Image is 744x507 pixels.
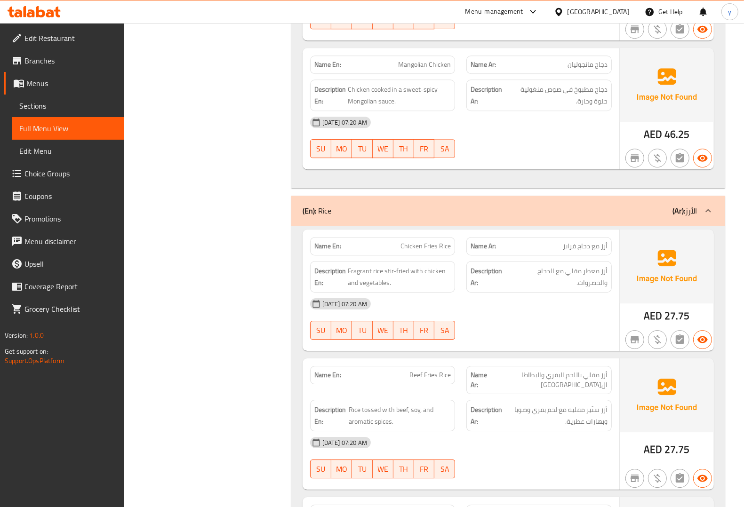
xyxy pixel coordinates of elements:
[620,48,714,121] img: Ae5nvW7+0k+MAAAAAElFTkSuQmCC
[19,145,117,157] span: Edit Menu
[314,142,328,156] span: SU
[693,469,712,488] button: Available
[348,84,451,107] span: Chicken cooked in a sweet-spicy Mongolian sauce.
[291,196,725,226] div: (En): Rice(Ar):الأرز
[414,139,435,158] button: FR
[5,329,28,341] span: Version:
[393,321,414,340] button: TH
[19,100,117,111] span: Sections
[349,404,451,427] span: Rice tossed with beef, soy, and aromatic spices.
[471,370,490,390] strong: Name Ar:
[728,7,731,17] span: y
[319,118,371,127] span: [DATE] 07:20 AM
[568,7,630,17] div: [GEOGRAPHIC_DATA]
[471,265,509,288] strong: Description Ar:
[671,20,689,39] button: Not has choices
[664,307,690,325] span: 27.75
[625,20,644,39] button: Not branch specific item
[373,321,393,340] button: WE
[693,330,712,349] button: Available
[356,324,369,337] span: TU
[418,13,431,27] span: FR
[335,142,348,156] span: MO
[648,20,667,39] button: Purchased item
[24,213,117,224] span: Promotions
[418,462,431,476] span: FR
[438,324,451,337] span: SA
[373,139,393,158] button: WE
[356,462,369,476] span: TU
[314,404,347,427] strong: Description En:
[434,139,455,158] button: SA
[303,205,331,216] p: Rice
[671,149,689,167] button: Not has choices
[568,60,608,70] span: دجاج مانجوليان
[24,236,117,247] span: Menu disclaimer
[625,469,644,488] button: Not branch specific item
[352,139,373,158] button: TU
[418,142,431,156] span: FR
[24,281,117,292] span: Coverage Report
[625,149,644,167] button: Not branch specific item
[397,142,410,156] span: TH
[644,307,662,325] span: AED
[319,438,371,447] span: [DATE] 07:20 AM
[620,230,714,303] img: Ae5nvW7+0k+MAAAAAElFTkSuQmCC
[414,459,435,478] button: FR
[331,321,352,340] button: MO
[314,265,346,288] strong: Description En:
[335,13,348,27] span: MO
[625,330,644,349] button: Not branch specific item
[314,462,328,476] span: SU
[4,230,124,253] a: Menu disclaimer
[671,330,689,349] button: Not has choices
[664,440,690,459] span: 27.75
[352,459,373,478] button: TU
[24,190,117,202] span: Coupons
[356,13,369,27] span: TU
[671,469,689,488] button: Not has choices
[644,125,662,143] span: AED
[310,321,331,340] button: SU
[4,185,124,207] a: Coupons
[4,298,124,320] a: Grocery Checklist
[335,462,348,476] span: MO
[19,123,117,134] span: Full Menu View
[672,205,697,216] p: الأرز
[4,49,124,72] a: Branches
[303,204,316,218] b: (En):
[29,329,44,341] span: 1.0.0
[490,370,608,390] span: أرز مقلي باللحم البقري والبطاطا ال[GEOGRAPHIC_DATA]
[331,459,352,478] button: MO
[397,462,410,476] span: TH
[314,324,328,337] span: SU
[331,139,352,158] button: MO
[376,142,390,156] span: WE
[4,72,124,95] a: Menus
[12,140,124,162] a: Edit Menu
[644,440,662,459] span: AED
[24,32,117,44] span: Edit Restaurant
[24,258,117,269] span: Upsell
[26,78,117,89] span: Menus
[356,142,369,156] span: TU
[620,358,714,432] img: Ae5nvW7+0k+MAAAAAElFTkSuQmCC
[4,162,124,185] a: Choice Groups
[471,404,502,427] strong: Description Ar:
[24,55,117,66] span: Branches
[335,324,348,337] span: MO
[314,60,341,70] strong: Name En:
[12,95,124,117] a: Sections
[438,13,451,27] span: SA
[5,345,48,357] span: Get support on:
[397,13,410,27] span: TH
[418,324,431,337] span: FR
[352,321,373,340] button: TU
[310,139,331,158] button: SU
[397,324,410,337] span: TH
[400,241,451,251] span: Chicken Fries Rice
[393,139,414,158] button: TH
[310,459,331,478] button: SU
[438,462,451,476] span: SA
[4,253,124,275] a: Upsell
